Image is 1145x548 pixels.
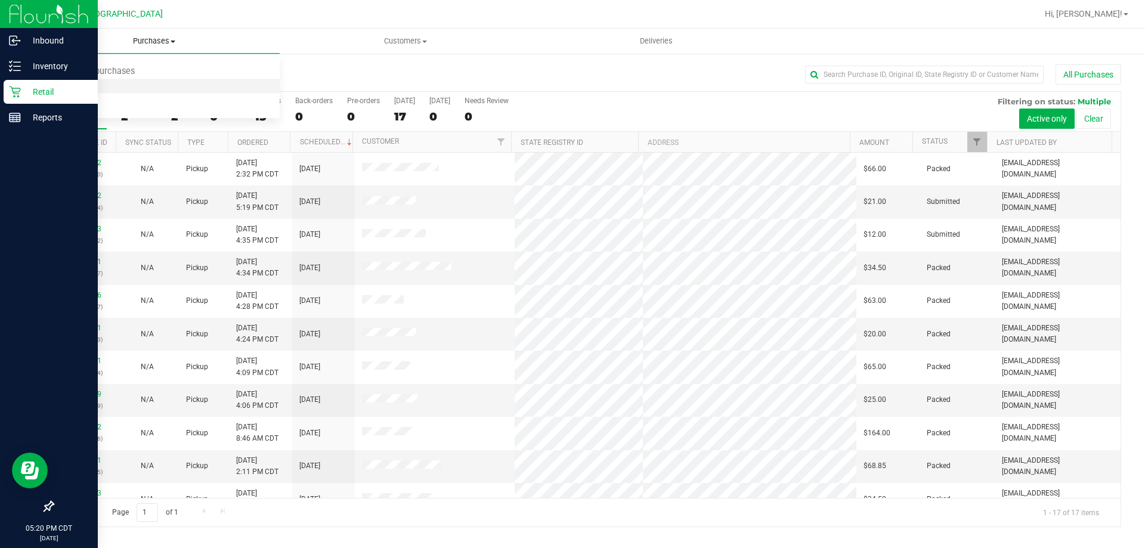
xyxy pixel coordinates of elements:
[236,157,278,180] span: [DATE] 2:32 PM CDT
[1002,422,1113,444] span: [EMAIL_ADDRESS][DOMAIN_NAME]
[1002,389,1113,411] span: [EMAIL_ADDRESS][DOMAIN_NAME]
[102,503,188,522] span: Page of 1
[186,428,208,439] span: Pickup
[236,256,278,279] span: [DATE] 4:34 PM CDT
[141,230,154,239] span: Not Applicable
[141,494,154,505] button: N/A
[141,429,154,437] span: Not Applicable
[141,329,154,340] button: N/A
[299,460,320,472] span: [DATE]
[141,264,154,272] span: Not Applicable
[5,523,92,534] p: 05:20 PM CDT
[1019,109,1075,129] button: Active only
[927,229,960,240] span: Submitted
[394,97,415,105] div: [DATE]
[141,295,154,306] button: N/A
[1002,455,1113,478] span: [EMAIL_ADDRESS][DOMAIN_NAME]
[347,110,380,123] div: 0
[864,295,886,306] span: $63.00
[299,494,320,505] span: [DATE]
[299,295,320,306] span: [DATE]
[299,361,320,373] span: [DATE]
[864,329,886,340] span: $20.00
[9,112,21,123] inline-svg: Reports
[187,138,205,147] a: Type
[236,488,283,510] span: [DATE] 11:21 AM CDT
[68,357,101,365] a: 12017251
[1002,256,1113,279] span: [EMAIL_ADDRESS][DOMAIN_NAME]
[299,394,320,405] span: [DATE]
[186,494,208,505] span: Pickup
[68,191,101,200] a: 12017752
[9,60,21,72] inline-svg: Inventory
[638,132,850,153] th: Address
[21,59,92,73] p: Inventory
[186,163,208,175] span: Pickup
[624,36,689,47] span: Deliveries
[1078,97,1111,106] span: Multiple
[186,329,208,340] span: Pickup
[927,196,960,208] span: Submitted
[927,494,951,505] span: Packed
[1002,290,1113,312] span: [EMAIL_ADDRESS][DOMAIN_NAME]
[141,163,154,175] button: N/A
[236,323,278,345] span: [DATE] 4:24 PM CDT
[21,85,92,99] p: Retail
[531,29,782,54] a: Deliveries
[68,456,101,465] a: 12016111
[1002,488,1113,510] span: [EMAIL_ADDRESS][DOMAIN_NAME]
[186,229,208,240] span: Pickup
[186,460,208,472] span: Pickup
[394,110,415,123] div: 17
[1002,157,1113,180] span: [EMAIL_ADDRESS][DOMAIN_NAME]
[927,361,951,373] span: Packed
[236,455,278,478] span: [DATE] 2:11 PM CDT
[141,428,154,439] button: N/A
[21,33,92,48] p: Inbound
[864,428,890,439] span: $164.00
[137,503,158,522] input: 1
[927,394,951,405] span: Packed
[347,97,380,105] div: Pre-orders
[864,494,886,505] span: $34.50
[967,132,987,152] a: Filter
[864,229,886,240] span: $12.00
[141,262,154,274] button: N/A
[141,363,154,371] span: Not Applicable
[429,110,450,123] div: 0
[1002,323,1113,345] span: [EMAIL_ADDRESS][DOMAIN_NAME]
[141,165,154,173] span: Not Applicable
[68,423,101,431] a: 12013272
[141,462,154,470] span: Not Applicable
[68,324,101,332] a: 12017371
[1002,190,1113,213] span: [EMAIL_ADDRESS][DOMAIN_NAME]
[29,36,280,47] span: Purchases
[805,66,1044,83] input: Search Purchase ID, Original ID, State Registry ID or Customer Name...
[1033,503,1109,521] span: 1 - 17 of 17 items
[141,395,154,404] span: Not Applicable
[186,262,208,274] span: Pickup
[141,460,154,472] button: N/A
[236,389,278,411] span: [DATE] 4:06 PM CDT
[237,138,268,147] a: Ordered
[5,534,92,543] p: [DATE]
[922,137,948,145] a: Status
[521,138,583,147] a: State Registry ID
[927,460,951,472] span: Packed
[68,291,101,299] a: 12017416
[299,428,320,439] span: [DATE]
[236,290,278,312] span: [DATE] 4:28 PM CDT
[429,97,450,105] div: [DATE]
[362,137,399,145] a: Customer
[1045,9,1122,18] span: Hi, [PERSON_NAME]!
[68,159,101,167] a: 12016442
[81,9,163,19] span: [GEOGRAPHIC_DATA]
[1076,109,1111,129] button: Clear
[236,190,278,213] span: [DATE] 5:19 PM CDT
[186,361,208,373] span: Pickup
[927,295,951,306] span: Packed
[236,355,278,378] span: [DATE] 4:09 PM CDT
[927,262,951,274] span: Packed
[465,97,509,105] div: Needs Review
[1002,355,1113,378] span: [EMAIL_ADDRESS][DOMAIN_NAME]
